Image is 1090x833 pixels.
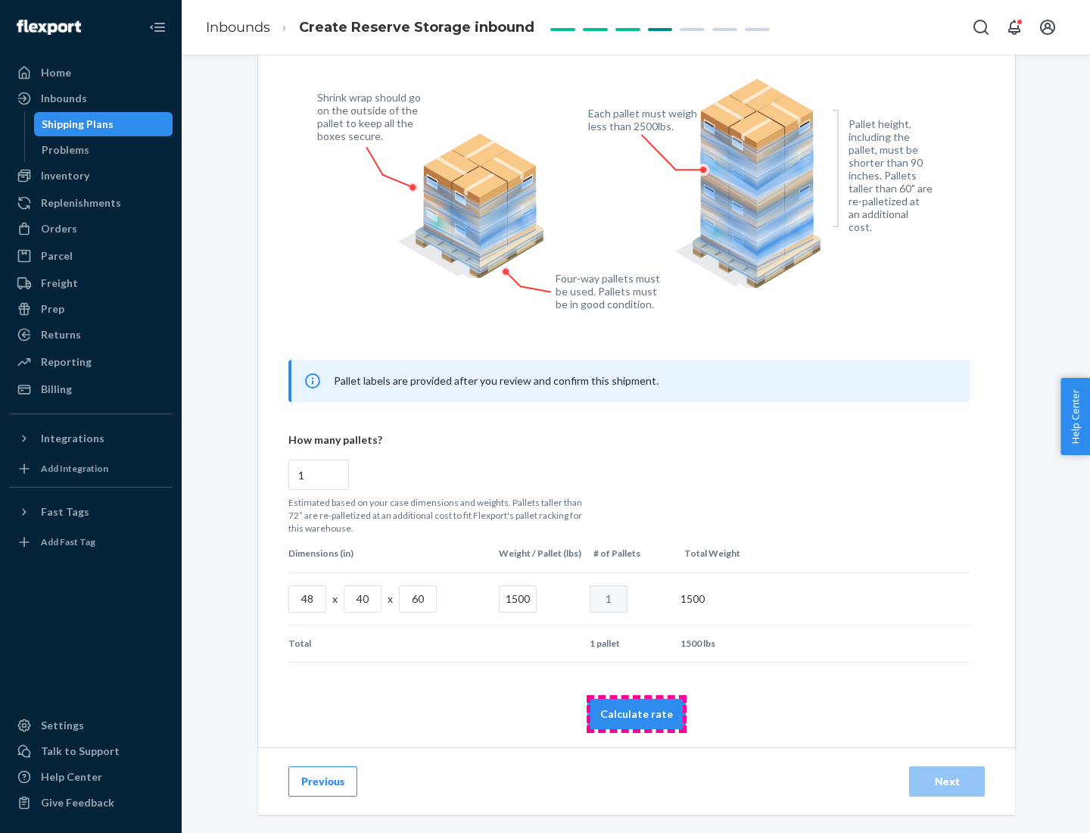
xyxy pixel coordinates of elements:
figcaption: Pallet height, including the pallet, must be shorter than 90 inches. Pallets taller than 60" are ... [849,117,933,233]
a: Prep [9,297,173,321]
span: Create Reserve Storage inbound [299,19,534,36]
p: How many pallets? [288,432,970,448]
div: Returns [41,327,81,342]
a: Reporting [9,350,173,374]
div: Integrations [41,431,104,446]
div: Give Feedback [41,795,114,810]
figcaption: Four-way pallets must be used. Pallets must be in good condition. [556,272,661,310]
a: Freight [9,271,173,295]
a: Add Fast Tag [9,530,173,554]
div: Add Integration [41,462,108,475]
div: Help Center [41,769,102,785]
th: Dimensions (in) [288,535,493,572]
a: Talk to Support [9,739,173,763]
a: Shipping Plans [34,112,173,136]
div: Shipping Plans [42,117,114,132]
th: Weight / Pallet (lbs) [493,535,587,572]
div: Problems [42,142,89,158]
a: Parcel [9,244,173,268]
a: Add Integration [9,457,173,481]
div: Next [922,774,972,789]
button: Give Feedback [9,791,173,815]
p: Estimated based on your case dimensions and weights. Pallets taller than 72” are re-palletized at... [288,496,591,535]
button: Close Navigation [142,12,173,42]
div: Parcel [41,248,73,264]
button: Next [909,766,985,797]
div: Inventory [41,168,89,183]
button: Previous [288,766,357,797]
button: Fast Tags [9,500,173,524]
div: Inbounds [41,91,87,106]
ol: breadcrumbs [194,5,547,50]
div: Freight [41,276,78,291]
td: 1 pallet [584,626,674,662]
figcaption: Each pallet must weigh less than 2500lbs. [588,107,701,133]
span: Pallet labels are provided after you review and confirm this shipment. [334,374,659,387]
img: Flexport logo [17,20,81,35]
p: x [332,591,338,607]
a: Orders [9,217,173,241]
div: Reporting [41,354,92,370]
th: # of Pallets [587,535,678,572]
button: Open Search Box [966,12,996,42]
div: Orders [41,221,77,236]
th: Total Weight [678,535,769,572]
a: Settings [9,713,173,738]
div: Replenishments [41,195,121,211]
button: Integrations [9,426,173,451]
a: Inventory [9,164,173,188]
div: Settings [41,718,84,733]
a: Problems [34,138,173,162]
button: Calculate rate [587,699,686,729]
div: Talk to Support [41,744,120,759]
div: Home [41,65,71,80]
td: 1500 lbs [674,626,765,662]
a: Returns [9,323,173,347]
div: Add Fast Tag [41,535,95,548]
div: Prep [41,301,64,317]
figcaption: Shrink wrap should go on the outside of the pallet to keep all the boxes secure. [317,91,430,142]
button: Help Center [1060,378,1090,455]
a: Help Center [9,765,173,789]
p: x [388,591,393,607]
a: Inbounds [9,86,173,111]
button: Open notifications [999,12,1029,42]
a: Inbounds [206,19,270,36]
div: Fast Tags [41,504,89,519]
span: 1500 [680,592,705,605]
a: Replenishments [9,191,173,215]
a: Home [9,61,173,85]
button: Open account menu [1032,12,1063,42]
td: Total [288,626,493,662]
a: Billing [9,377,173,401]
div: Billing [41,382,72,397]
